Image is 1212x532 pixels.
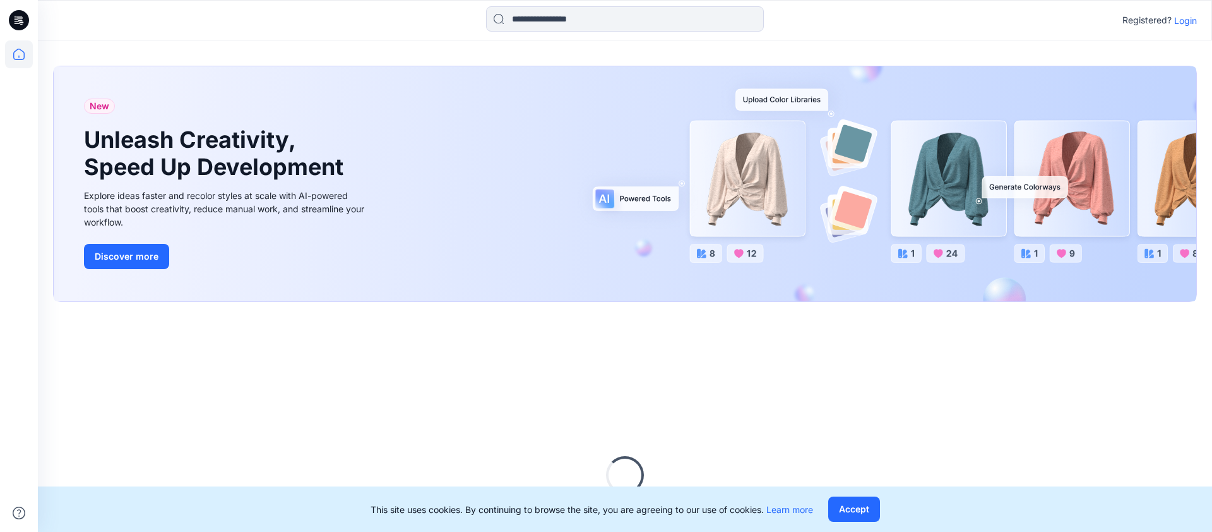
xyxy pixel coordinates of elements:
a: Discover more [84,244,368,269]
h1: Unleash Creativity, Speed Up Development [84,126,349,181]
span: New [90,99,109,114]
p: This site uses cookies. By continuing to browse the site, you are agreeing to our use of cookies. [371,503,813,516]
p: Login [1174,14,1197,27]
button: Accept [828,497,880,522]
div: Explore ideas faster and recolor styles at scale with AI-powered tools that boost creativity, red... [84,189,368,229]
p: Registered? [1122,13,1172,28]
button: Discover more [84,244,169,269]
a: Learn more [766,504,813,515]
